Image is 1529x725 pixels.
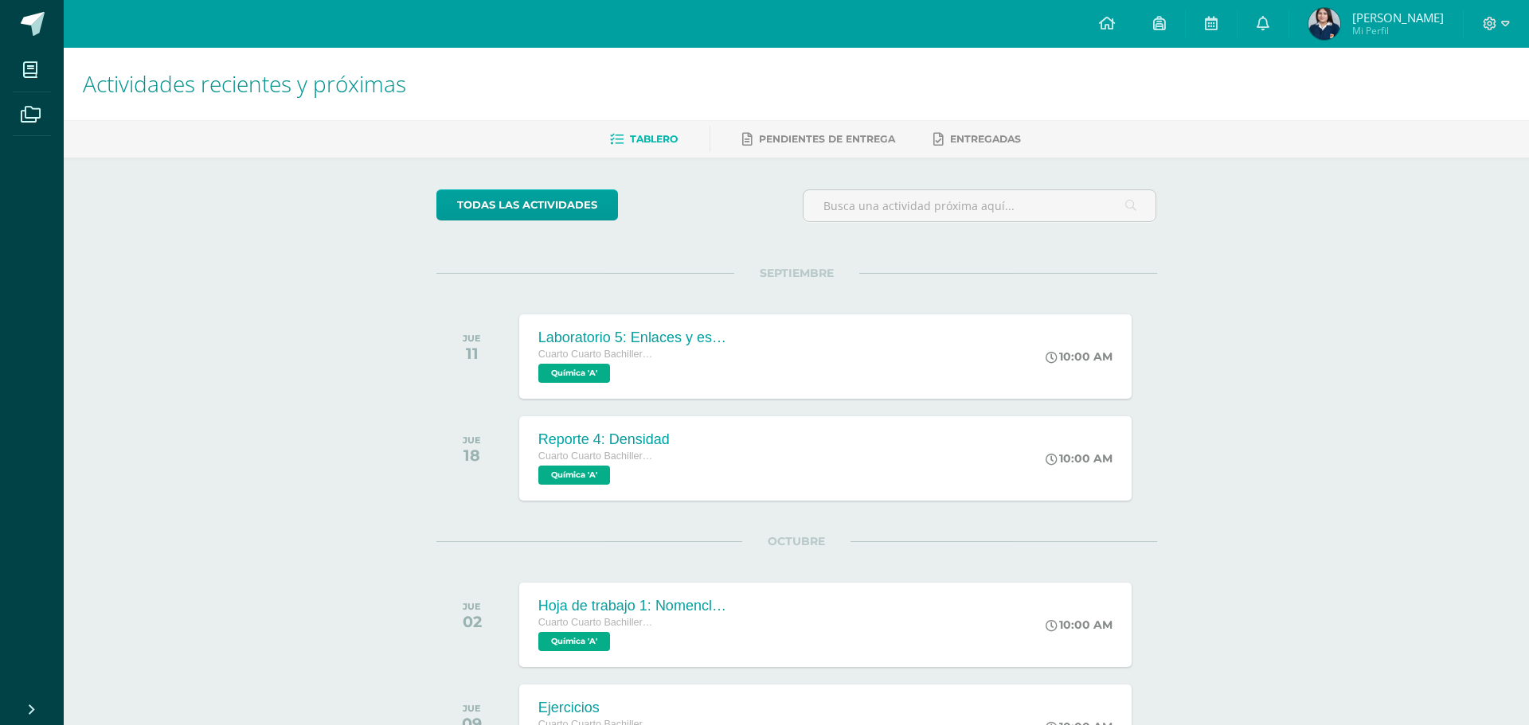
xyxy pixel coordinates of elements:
[742,534,851,548] span: OCTUBRE
[463,601,482,612] div: JUE
[1308,8,1340,40] img: 0f9b40ae5c489d2e36c357e6727de999.png
[804,190,1156,221] input: Busca una actividad próxima aquí...
[734,266,859,280] span: SEPTIEMBRE
[463,333,481,344] div: JUE
[538,466,610,485] span: Química 'A'
[462,703,482,714] div: JUE
[950,133,1021,145] span: Entregadas
[463,344,481,363] div: 11
[436,189,618,220] a: todas las Actividades
[538,632,610,651] span: Química 'A'
[538,349,658,360] span: Cuarto Cuarto Bachillerato en Ciencias y Letras
[1352,10,1444,25] span: [PERSON_NAME]
[1046,349,1113,364] div: 10:00 AM
[538,431,670,448] div: Reporte 4: Densidad
[538,598,729,614] div: Hoja de trabajo 1: Nomenclatura de oxigenados e hidrogenados
[1046,451,1113,466] div: 10:00 AM
[463,446,481,465] div: 18
[1046,618,1113,632] div: 10:00 AM
[538,450,658,462] span: Cuarto Cuarto Bachillerato en Ciencias y Letras
[538,364,610,383] span: Química 'A'
[759,133,895,145] span: Pendientes de entrega
[538,617,658,628] span: Cuarto Cuarto Bachillerato en Ciencias y Letras
[742,127,895,152] a: Pendientes de entrega
[538,329,729,346] div: Laboratorio 5: Enlaces y estructura [PERSON_NAME]
[463,612,482,631] div: 02
[1352,24,1444,37] span: Mi Perfil
[610,127,678,152] a: Tablero
[83,68,406,99] span: Actividades recientes y próximas
[630,133,678,145] span: Tablero
[538,700,658,716] div: Ejercicios
[463,435,481,446] div: JUE
[933,127,1021,152] a: Entregadas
